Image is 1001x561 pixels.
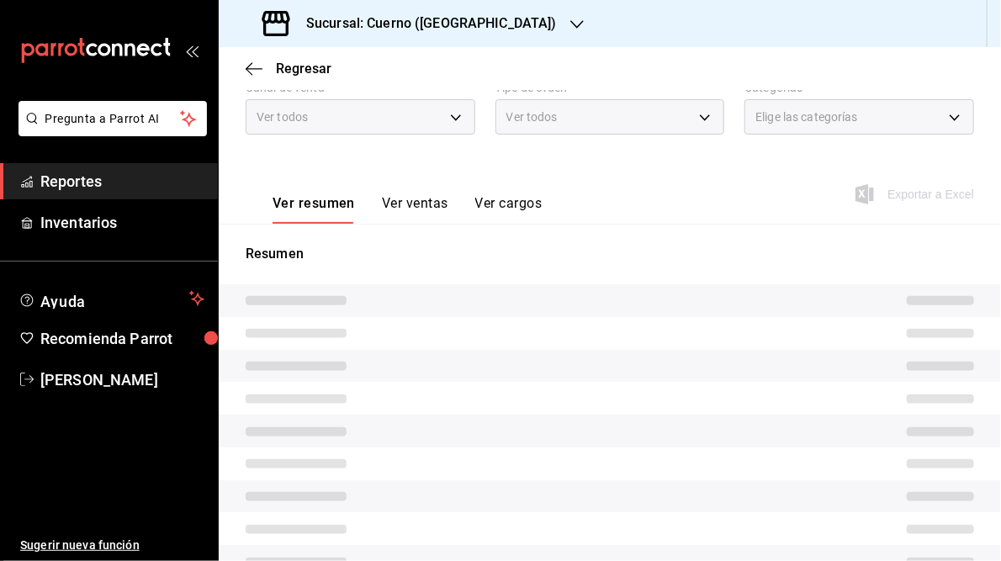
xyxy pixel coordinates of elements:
span: Pregunta a Parrot AI [45,110,181,128]
button: Ver ventas [382,195,448,224]
button: Ver cargos [475,195,543,224]
h3: Sucursal: Cuerno ([GEOGRAPHIC_DATA]) [293,13,557,34]
span: Recomienda Parrot [40,327,204,350]
span: Inventarios [40,211,204,234]
span: Elige las categorías [755,108,858,125]
span: [PERSON_NAME] [40,368,204,391]
p: Resumen [246,244,974,264]
span: Sugerir nueva función [20,537,204,554]
span: Regresar [276,61,331,77]
button: Regresar [246,61,331,77]
button: open_drawer_menu [185,44,199,57]
button: Ver resumen [273,195,355,224]
span: Ver todos [506,108,558,125]
div: navigation tabs [273,195,542,224]
button: Pregunta a Parrot AI [19,101,207,136]
span: Ver todos [257,108,308,125]
a: Pregunta a Parrot AI [12,122,207,140]
span: Reportes [40,170,204,193]
span: Ayuda [40,288,183,309]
